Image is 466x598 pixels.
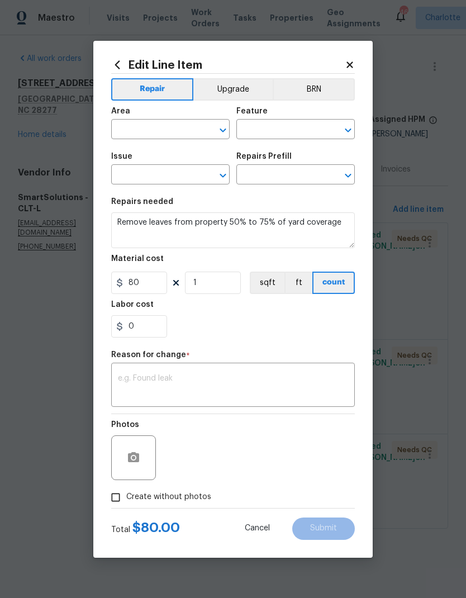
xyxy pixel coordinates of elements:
[111,107,130,115] h5: Area
[215,122,231,138] button: Open
[250,272,284,294] button: sqft
[273,78,355,101] button: BRN
[126,491,211,503] span: Create without photos
[292,518,355,540] button: Submit
[236,107,268,115] h5: Feature
[193,78,273,101] button: Upgrade
[111,59,345,71] h2: Edit Line Item
[111,198,173,206] h5: Repairs needed
[284,272,312,294] button: ft
[111,351,186,359] h5: Reason for change
[111,255,164,263] h5: Material cost
[111,78,193,101] button: Repair
[310,524,337,533] span: Submit
[132,521,180,534] span: $ 80.00
[245,524,270,533] span: Cancel
[340,122,356,138] button: Open
[312,272,355,294] button: count
[111,212,355,248] textarea: Remove leaves from property 50% to 75% of yard coverage
[111,421,139,429] h5: Photos
[111,301,154,309] h5: Labor cost
[111,153,132,160] h5: Issue
[215,168,231,183] button: Open
[340,168,356,183] button: Open
[111,522,180,535] div: Total
[227,518,288,540] button: Cancel
[236,153,292,160] h5: Repairs Prefill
